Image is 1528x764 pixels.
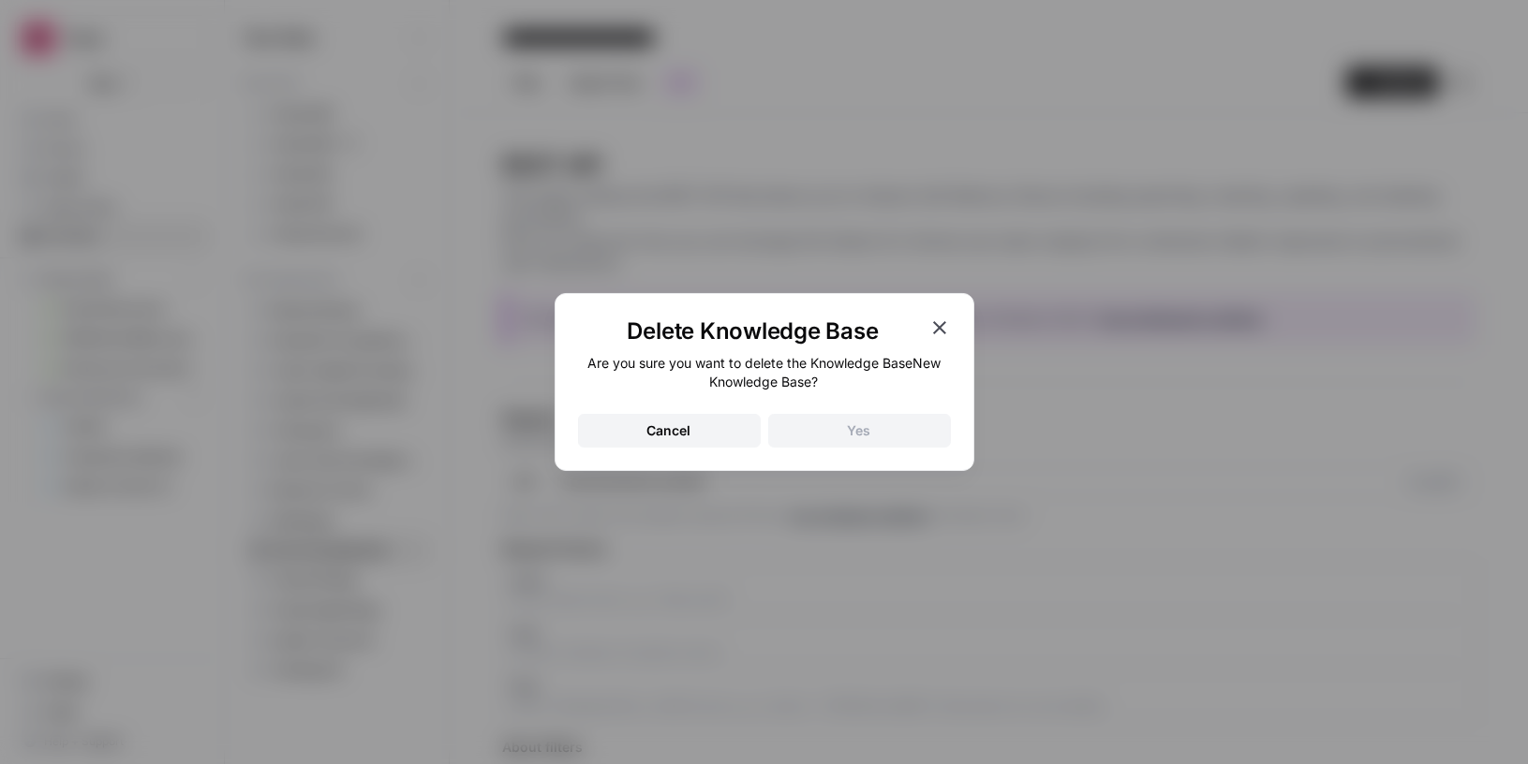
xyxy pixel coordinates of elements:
div: Are you sure you want to delete the Knowledge Base New Knowledge Base ? [578,354,951,391]
button: Cancel [578,414,761,448]
div: Yes [848,421,871,440]
button: Yes [768,414,951,448]
h1: Delete Knowledge Base [578,316,928,346]
div: Cancel [647,421,691,440]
